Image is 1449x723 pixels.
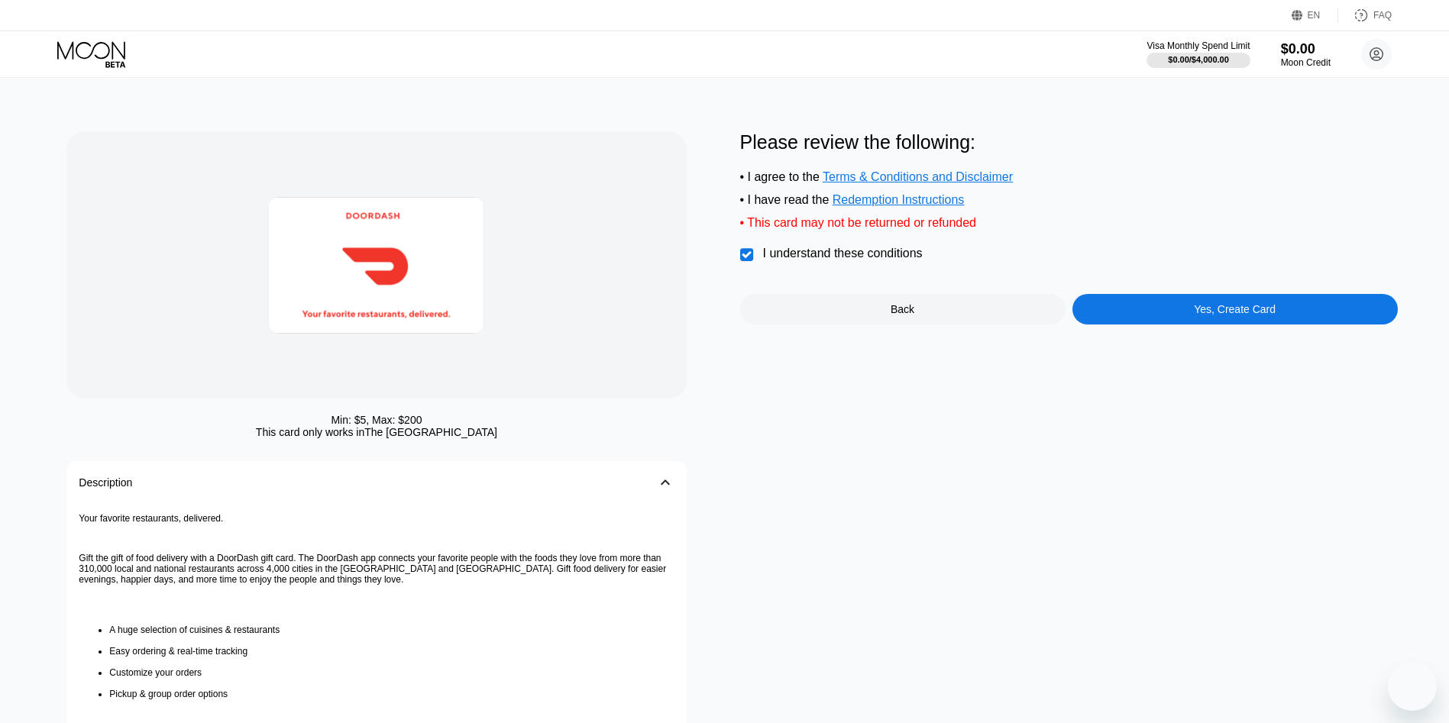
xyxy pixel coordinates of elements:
[79,553,674,585] p: Gift the gift of food delivery with a DoorDash gift card. The DoorDash app connects your favorite...
[740,216,1398,230] div: • This card may not be returned or refunded
[823,170,1013,183] span: Terms & Conditions and Disclaimer
[656,473,674,492] div: 󰅀
[740,170,1398,184] div: • I agree to the
[109,646,674,657] li: Easy ordering & real-time tracking
[331,414,422,426] div: Min: $ 5 , Max: $ 200
[1388,662,1437,711] iframe: Button to launch messaging window
[740,131,1398,153] div: Please review the following:
[1338,8,1392,23] div: FAQ
[1281,41,1331,68] div: $0.00Moon Credit
[1373,10,1392,21] div: FAQ
[1281,41,1331,57] div: $0.00
[740,193,1398,207] div: • I have read the
[1308,10,1321,21] div: EN
[1147,40,1250,68] div: Visa Monthly Spend Limit$0.00/$4,000.00
[256,426,497,438] div: This card only works in The [GEOGRAPHIC_DATA]
[763,247,923,260] div: I understand these conditions
[109,625,674,635] li: A huge selection of cuisines & restaurants
[833,193,965,206] span: Redemption Instructions
[740,247,755,263] div: 
[1168,55,1229,64] div: $0.00 / $4,000.00
[1292,8,1338,23] div: EN
[740,294,1066,324] div: Back
[1194,303,1276,315] div: Yes, Create Card
[1072,294,1398,324] div: Yes, Create Card
[1281,57,1331,68] div: Moon Credit
[109,667,674,678] li: Customize your orders
[891,303,914,315] div: Back
[1147,40,1250,51] div: Visa Monthly Spend Limit
[79,476,132,489] div: Description
[109,689,674,699] li: Pickup & group order options
[79,513,674,524] p: Your favorite restaurants, delivered.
